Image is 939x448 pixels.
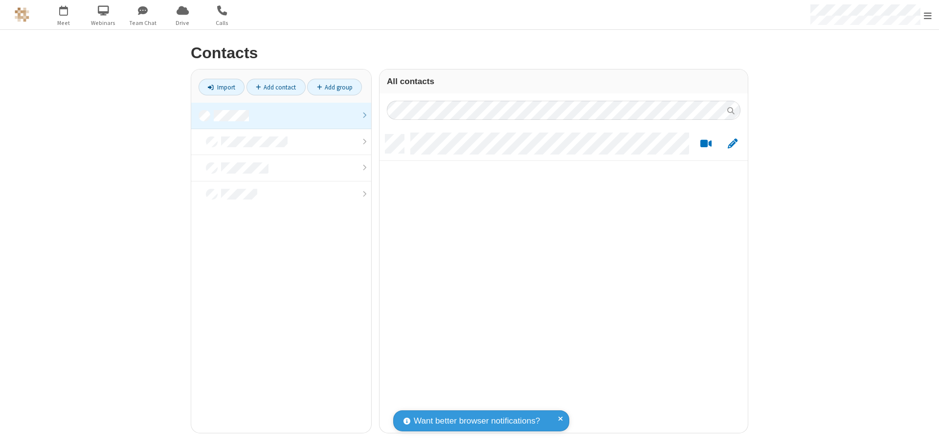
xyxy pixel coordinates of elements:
a: Add group [307,79,362,95]
h3: All contacts [387,77,740,86]
img: QA Selenium DO NOT DELETE OR CHANGE [15,7,29,22]
span: Team Chat [125,19,161,27]
div: grid [380,127,748,433]
h2: Contacts [191,45,748,62]
a: Import [199,79,245,95]
button: Edit [723,138,742,150]
a: Add contact [246,79,306,95]
span: Drive [164,19,201,27]
span: Calls [204,19,241,27]
span: Want better browser notifications? [414,415,540,427]
span: Webinars [85,19,122,27]
button: Start a video meeting [696,138,715,150]
span: Meet [45,19,82,27]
